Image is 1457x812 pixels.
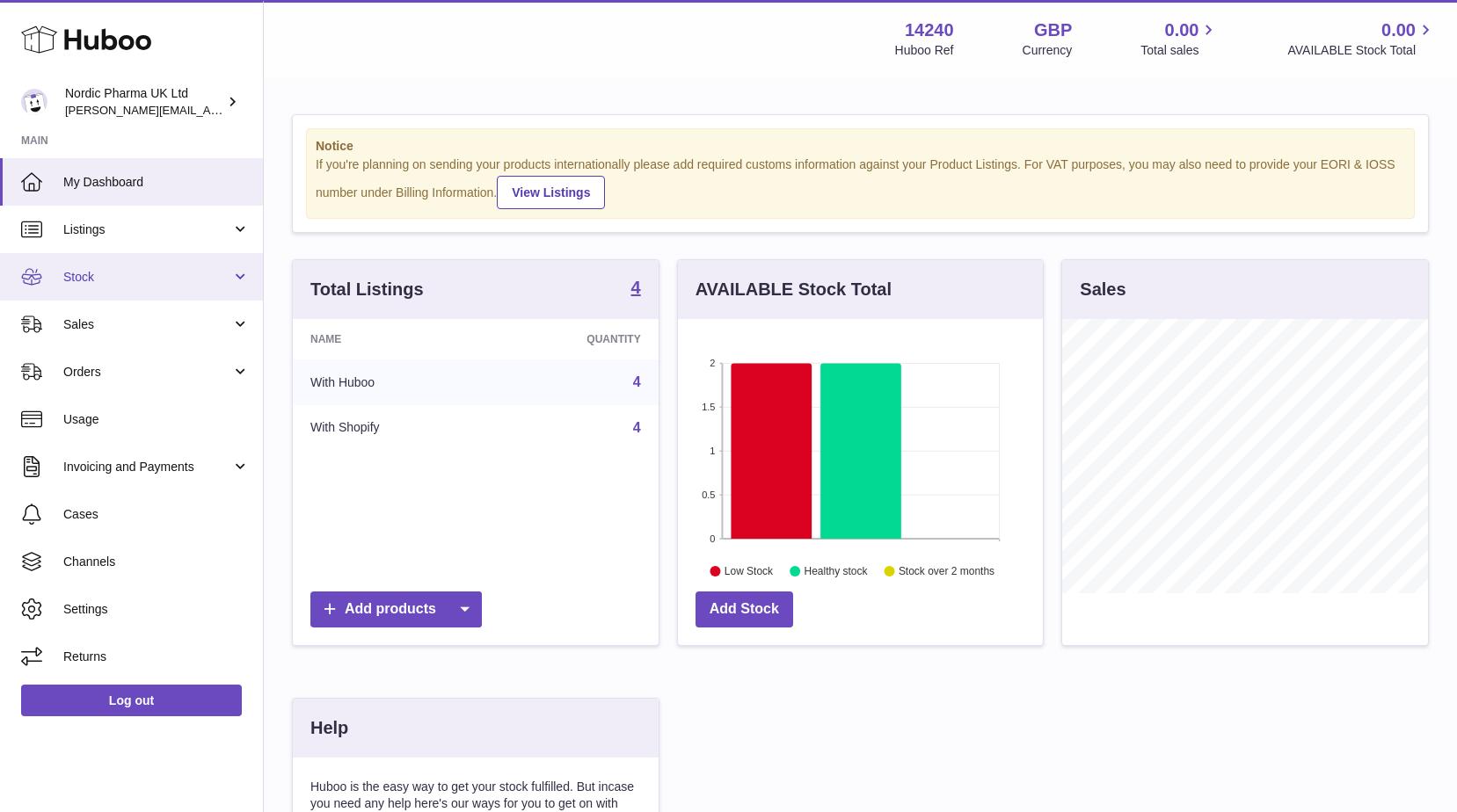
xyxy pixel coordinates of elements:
[63,316,231,333] span: Sales
[696,278,892,301] h3: AVAILABLE Stock Total
[63,411,250,428] span: Usage
[905,18,954,42] strong: 14240
[1381,18,1416,42] span: 0.00
[1287,18,1436,59] a: 0.00 AVAILABLE Stock Total
[63,649,250,665] span: Returns
[710,446,715,456] text: 1
[1140,42,1219,59] span: Total sales
[631,279,641,296] strong: 4
[293,405,490,451] td: With Shopify
[63,554,250,570] span: Channels
[710,358,715,368] text: 2
[65,103,353,117] span: [PERSON_NAME][EMAIL_ADDRESS][DOMAIN_NAME]
[633,420,641,435] a: 4
[65,85,223,119] div: Nordic Pharma UK Ltd
[1140,18,1219,59] a: 0.00 Total sales
[310,278,424,301] h3: Total Listings
[710,533,715,544] text: 0
[702,489,715,500] text: 0.5
[702,402,715,412] text: 1.5
[1034,18,1072,42] strong: GBP
[63,269,231,286] span: Stock
[63,174,250,191] span: My Dashboard
[1023,42,1073,59] div: Currency
[316,138,1405,155] strong: Notice
[63,459,231,475] span: Invoicing and Payments
[1287,42,1436,59] span: AVAILABLE Stock Total
[63,221,231,238] span: Listings
[21,89,47,115] img: joe.plant@parapharmdev.com
[310,716,348,740] h3: Help
[633,374,641,389] a: 4
[725,565,774,577] text: Low Stock
[293,319,490,359] th: Name
[293,359,490,405] td: With Huboo
[895,42,954,59] div: Huboo Ref
[497,176,605,209] a: View Listings
[63,506,250,523] span: Cases
[490,319,659,359] th: Quantity
[899,565,994,577] text: Stock over 2 months
[804,565,868,577] text: Healthy stock
[63,364,231,381] span: Orders
[696,591,793,627] a: Add Stock
[631,279,641,300] a: 4
[21,685,242,716] a: Log out
[310,591,482,627] a: Add products
[1165,18,1199,42] span: 0.00
[1080,278,1126,301] h3: Sales
[63,601,250,618] span: Settings
[316,156,1405,209] div: If you're planning on sending your products internationally please add required customs informati...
